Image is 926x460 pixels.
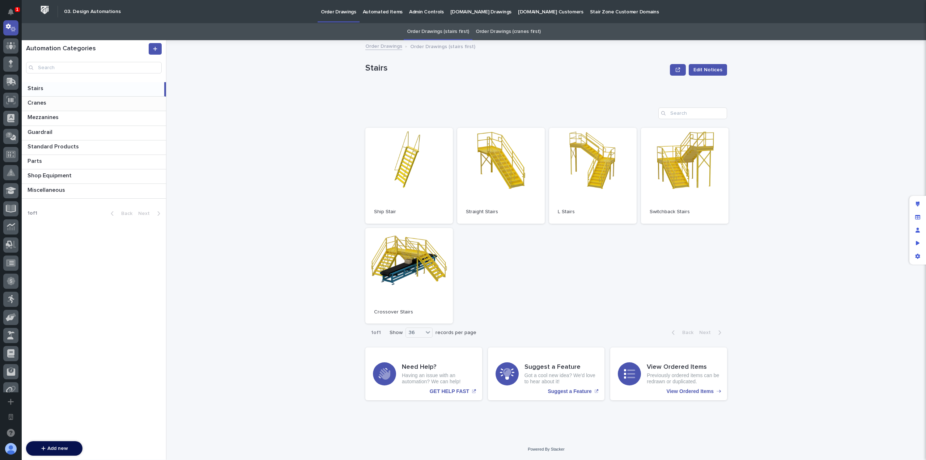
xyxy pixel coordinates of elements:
[548,388,591,394] p: Suggest a Feature
[64,9,121,15] h2: 03. Design Automations
[476,23,541,40] a: Order Drawings (cranes first)
[641,128,729,224] a: Switchback Stairs
[365,63,667,73] p: Stairs
[3,425,18,440] button: Open support chat
[402,363,475,371] h3: Need Help?
[410,42,475,50] p: Order Drawings (stairs first)
[7,29,132,40] p: Welcome 👋
[430,388,469,394] p: GET HELP FAST
[524,372,597,385] p: Got a cool new idea? We'd love to hear about it!
[22,111,166,126] a: MezzaninesMezzanines
[25,119,92,125] div: We're available if you need us!
[22,140,166,155] a: Standard ProductsStandard Products
[26,45,147,53] h1: Automation Categories
[406,329,423,337] div: 36
[27,127,54,136] p: Guardrail
[647,363,719,371] h3: View Ordered Items
[38,3,51,17] img: Workspace Logo
[7,40,132,52] p: How can we help?
[7,92,13,98] div: 📖
[16,7,18,12] p: 1
[365,42,402,50] a: Order Drawings
[42,88,95,101] a: 🔗Onboarding Call
[27,156,43,165] p: Parts
[650,209,720,215] p: Switchback Stairs
[117,211,132,216] span: Back
[911,198,924,211] div: Edit layout
[27,98,48,106] p: Cranes
[27,142,80,150] p: Standard Products
[365,228,453,324] a: Crossover Stairs
[27,185,67,194] p: Miscellaneous
[22,169,166,184] a: Shop EquipmentShop Equipment
[374,309,444,315] p: Crossover Stairs
[135,210,166,217] button: Next
[549,128,637,224] a: L Stairs
[666,329,696,336] button: Back
[3,409,18,425] button: Open workspace settings
[390,330,403,336] p: Show
[911,250,924,263] div: App settings
[26,62,162,73] input: Search
[488,347,605,400] a: Suggest a Feature
[27,113,60,121] p: Mezzanines
[365,324,387,342] p: 1 of 1
[457,128,545,224] a: Straight Stairs
[22,184,166,198] a: MiscellaneousMiscellaneous
[374,209,444,215] p: Ship Stair
[22,82,166,97] a: StairsStairs
[678,330,693,335] span: Back
[3,394,18,409] button: Add a new app...
[911,211,924,224] div: Manage fields and data
[610,347,727,400] a: View Ordered Items
[466,209,536,215] p: Straight Stairs
[365,128,453,224] a: Ship Stair
[27,84,45,92] p: Stairs
[7,112,20,125] img: 1736555164131-43832dd5-751b-4058-ba23-39d91318e5a0
[22,97,166,111] a: CranesCranes
[138,211,154,216] span: Next
[402,372,475,385] p: Having an issue with an automation? We can help!
[436,330,476,336] p: records per page
[3,441,18,456] button: users-avatar
[524,363,597,371] h3: Suggest a Feature
[558,209,628,215] p: L Stairs
[696,329,727,336] button: Next
[105,210,135,217] button: Back
[72,171,88,177] span: Pylon
[22,126,166,140] a: GuardrailGuardrail
[123,114,132,123] button: Start new chat
[45,92,51,98] div: 🔗
[693,66,722,73] span: Edit Notices
[689,64,727,76] button: Edit Notices
[64,155,79,161] span: [DATE]
[3,4,18,20] button: Notifications
[25,112,119,119] div: Start new chat
[26,441,82,456] button: Add new
[365,347,482,400] a: GET HELP FAST
[911,237,924,250] div: Preview as
[667,388,714,394] p: View Ordered Items
[699,330,715,335] span: Next
[658,107,727,119] input: Search
[22,155,166,169] a: PartsParts
[7,148,19,160] img: Jeff Miller
[52,91,92,98] span: Onboarding Call
[14,91,39,98] span: Help Docs
[60,155,63,161] span: •
[528,447,564,451] a: Powered By Stacker
[4,88,42,101] a: 📖Help Docs
[112,135,132,144] button: See all
[647,372,719,385] p: Previously ordered items can be redrawn or duplicated.
[51,171,88,177] a: Powered byPylon
[27,171,73,179] p: Shop Equipment
[9,9,18,20] div: Notifications1
[911,224,924,237] div: Manage users
[22,155,59,161] span: [PERSON_NAME]
[22,204,43,222] p: 1 of 1
[407,23,469,40] a: Order Drawings (stairs first)
[7,7,22,21] img: Stacker
[7,137,48,143] div: Past conversations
